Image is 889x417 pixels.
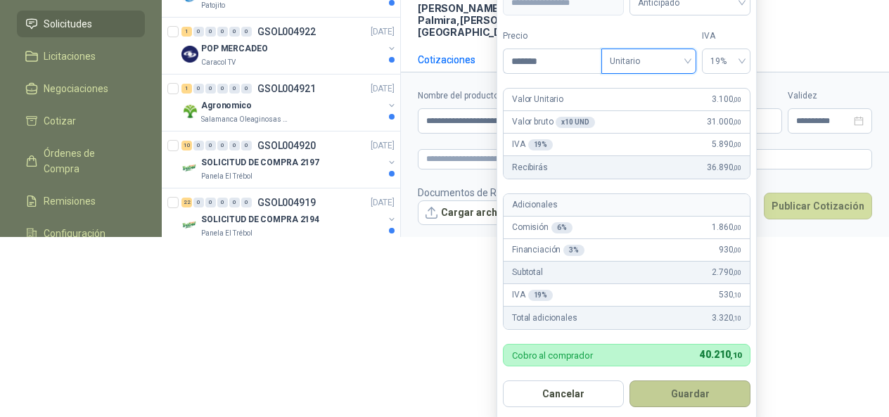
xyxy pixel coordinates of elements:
p: Recibirás [512,161,548,174]
span: ,00 [733,96,741,103]
span: ,00 [733,269,741,276]
div: 0 [229,141,240,150]
label: Validez [788,89,872,103]
a: Configuración [17,220,145,247]
span: Unitario [610,51,688,72]
span: ,10 [730,351,741,360]
button: Cancelar [503,380,624,407]
p: GSOL004920 [257,141,316,150]
p: Documentos de Referencia [418,185,539,200]
a: 10 0 0 0 0 0 GSOL004920[DATE] Company LogoSOLICITUD DE COMPRA 2197Panela El Trébol [181,137,397,182]
p: Adicionales [512,198,557,212]
div: Cotizaciones [418,52,475,68]
span: ,10 [733,291,741,299]
p: Cobro al comprador [512,351,593,360]
p: GSOL004919 [257,198,316,207]
div: 1 [181,27,192,37]
p: SOLICITUD DE COMPRA 2194 [201,213,319,226]
a: Negociaciones [17,75,145,102]
div: 0 [205,27,216,37]
p: GSOL004922 [257,27,316,37]
a: Cotizar [17,108,145,134]
p: [DATE] [371,25,395,39]
p: GSOL004921 [257,84,316,94]
div: 19 % [528,290,554,301]
a: Solicitudes [17,11,145,37]
div: x 10 UND [556,117,594,128]
div: 0 [193,84,204,94]
p: [DATE] [371,82,395,96]
span: ,00 [733,224,741,231]
div: 0 [205,84,216,94]
span: Remisiones [44,193,96,209]
span: ,00 [733,246,741,254]
p: [DATE] [371,139,395,153]
div: 0 [217,198,228,207]
div: 0 [241,141,252,150]
span: 2.790 [712,266,741,279]
span: Configuración [44,226,105,241]
div: 10 [181,141,192,150]
p: Panela El Trébol [201,228,252,239]
div: 6 % [551,222,573,233]
span: ,00 [733,118,741,126]
p: [DATE] [371,196,395,210]
p: Comisión [512,221,573,234]
span: Órdenes de Compra [44,146,132,177]
span: 40.210 [700,349,741,360]
button: Guardar [629,380,750,407]
span: 31.000 [707,115,741,129]
div: 0 [229,84,240,94]
span: ,10 [733,314,741,322]
p: SOLICITUD DE COMPRA 2197 [201,156,319,169]
span: Solicitudes [44,16,92,32]
span: 3.100 [712,93,741,106]
p: Agronomico [201,99,252,113]
div: 0 [241,84,252,94]
p: Financiación [512,243,584,257]
span: Licitaciones [44,49,96,64]
a: Órdenes de Compra [17,140,145,182]
label: IVA [702,30,750,43]
div: 0 [229,198,240,207]
span: Negociaciones [44,81,108,96]
div: 0 [193,198,204,207]
div: 0 [229,27,240,37]
div: 22 [181,198,192,207]
a: 1 0 0 0 0 0 GSOL004922[DATE] Company LogoPOP MERCADEOCaracol TV [181,23,397,68]
div: 0 [217,141,228,150]
span: 1.860 [712,221,741,234]
span: 530 [719,288,741,302]
p: Total adicionales [512,312,577,325]
a: Licitaciones [17,43,145,70]
img: Company Logo [181,103,198,120]
span: 5.890 [712,138,741,151]
img: Company Logo [181,160,198,177]
p: Panela El Trébol [201,171,252,182]
span: 930 [719,243,741,257]
div: 0 [217,84,228,94]
span: 19% [710,51,742,72]
span: Cotizar [44,113,76,129]
a: 1 0 0 0 0 0 GSOL004921[DATE] Company LogoAgronomicoSalamanca Oleaginosas SAS [181,80,397,125]
button: Cargar archivo [418,200,519,226]
img: Company Logo [181,46,198,63]
div: 3 % [563,245,584,256]
span: ,00 [733,164,741,172]
p: Valor Unitario [512,93,563,106]
p: POP MERCADEO [201,42,268,56]
p: Caracol TV [201,57,236,68]
p: Salamanca Oleaginosas SAS [201,114,290,125]
div: 0 [205,141,216,150]
img: Company Logo [181,217,198,233]
span: 3.320 [712,312,741,325]
div: 0 [193,141,204,150]
div: 0 [241,27,252,37]
div: 0 [193,27,204,37]
p: Valor bruto [512,115,595,129]
label: Precio [503,30,601,43]
div: 19 % [528,139,554,150]
div: 0 [205,198,216,207]
div: 0 [217,27,228,37]
label: Nombre del producto [418,89,586,103]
